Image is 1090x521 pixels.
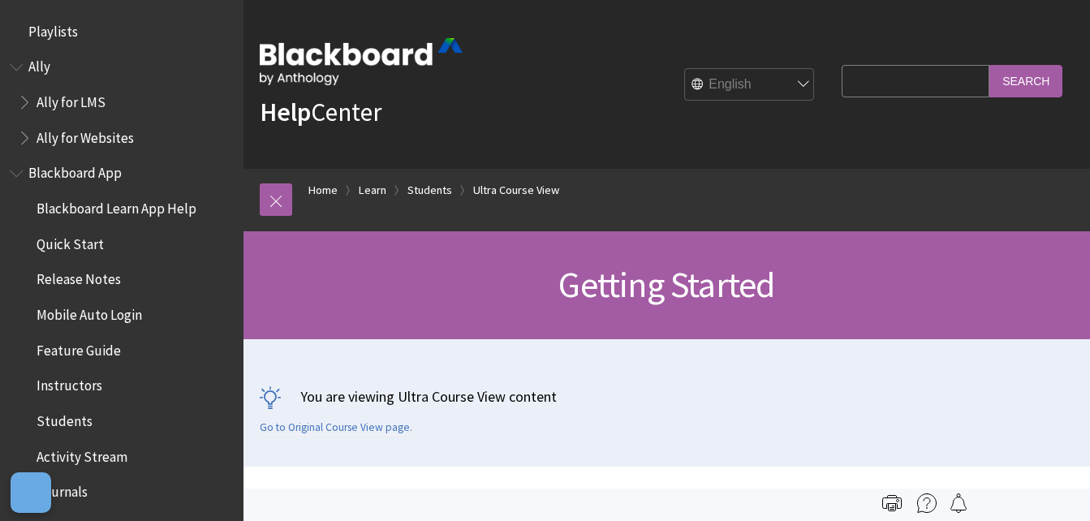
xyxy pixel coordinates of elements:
span: Blackboard App [28,160,122,182]
p: You are viewing Ultra Course View content [260,386,1074,407]
a: Learn [359,180,386,200]
span: Ally for LMS [37,88,106,110]
img: Blackboard by Anthology [260,38,463,85]
span: Ally [28,54,50,75]
span: Ally for Websites [37,124,134,146]
strong: Help [260,96,311,128]
span: Mobile Auto Login [37,301,142,323]
button: Open Preferences [11,472,51,513]
a: Go to Original Course View page. [260,420,412,435]
span: Getting Started [558,262,774,307]
nav: Book outline for Playlists [10,18,234,45]
a: Home [308,180,338,200]
img: Print [882,493,902,513]
span: Journals [37,479,88,501]
img: More help [917,493,937,513]
a: Students [407,180,452,200]
span: Instructors [37,372,102,394]
span: Activity Stream [37,443,127,465]
span: Playlists [28,18,78,40]
span: Students [37,407,93,429]
span: Quick Start [37,230,104,252]
span: Blackboard Learn App Help [37,195,196,217]
span: Release Notes [37,266,121,288]
nav: Book outline for Anthology Ally Help [10,54,234,152]
input: Search [989,65,1062,97]
select: Site Language Selector [685,69,815,101]
a: HelpCenter [260,96,381,128]
img: Follow this page [949,493,968,513]
span: Feature Guide [37,337,121,359]
a: Ultra Course View [473,180,559,200]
